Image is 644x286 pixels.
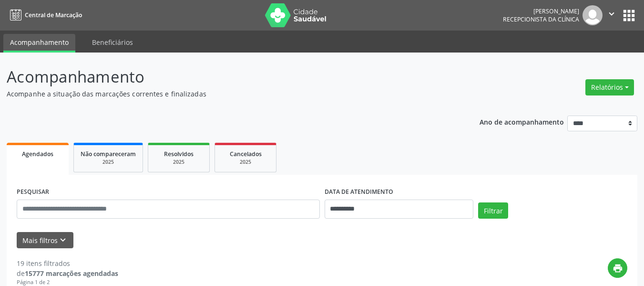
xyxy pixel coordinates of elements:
[222,159,269,166] div: 2025
[7,7,82,23] a: Central de Marcação
[25,11,82,19] span: Central de Marcação
[606,9,617,19] i: 
[7,65,448,89] p: Acompanhamento
[7,89,448,99] p: Acompanhe a situação das marcações correntes e finalizadas
[585,79,634,95] button: Relatórios
[155,159,203,166] div: 2025
[503,15,579,23] span: Recepcionista da clínica
[478,202,508,219] button: Filtrar
[81,159,136,166] div: 2025
[480,116,564,127] p: Ano de acompanhamento
[230,150,262,158] span: Cancelados
[164,150,194,158] span: Resolvidos
[17,185,49,200] label: PESQUISAR
[17,258,118,268] div: 19 itens filtrados
[3,34,75,53] a: Acompanhamento
[85,34,140,51] a: Beneficiários
[583,5,603,25] img: img
[325,185,393,200] label: DATA DE ATENDIMENTO
[25,269,118,278] strong: 15777 marcações agendadas
[58,235,68,245] i: keyboard_arrow_down
[503,7,579,15] div: [PERSON_NAME]
[608,258,627,278] button: print
[613,263,623,274] i: print
[22,150,53,158] span: Agendados
[621,7,637,24] button: apps
[81,150,136,158] span: Não compareceram
[17,268,118,278] div: de
[603,5,621,25] button: 
[17,232,73,249] button: Mais filtroskeyboard_arrow_down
